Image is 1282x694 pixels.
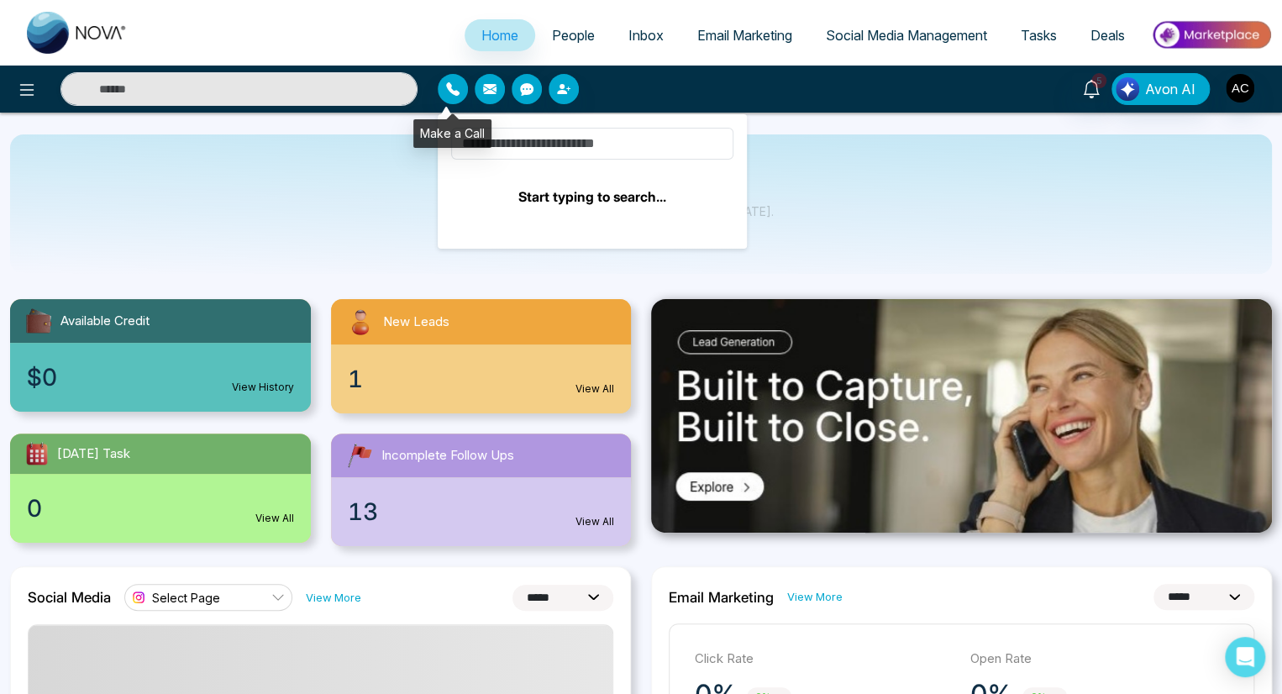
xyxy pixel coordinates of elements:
a: Inbox [612,19,680,51]
a: People [535,19,612,51]
a: View All [575,514,614,529]
a: Social Media Management [809,19,1004,51]
a: View More [787,589,843,605]
img: User Avatar [1226,74,1254,103]
p: Click Rate [695,649,954,669]
span: $0 [27,360,57,395]
img: availableCredit.svg [24,306,54,336]
span: Select Page [152,590,220,606]
span: 0 [27,491,42,526]
span: Incomplete Follow Ups [381,446,514,465]
span: New Leads [383,313,449,332]
img: newLeads.svg [344,306,376,338]
b: Start typing to search... [518,188,666,205]
a: New Leads1View All [321,299,642,413]
p: Open Rate [970,649,1229,669]
img: todayTask.svg [24,440,50,467]
span: [DATE] Task [57,444,130,464]
div: Make a Call [413,119,491,148]
span: Social Media Management [826,27,987,44]
span: 5 [1091,73,1106,88]
span: Avon AI [1145,79,1195,99]
a: Incomplete Follow Ups13View All [321,434,642,546]
a: Home [465,19,535,51]
span: 13 [348,494,378,529]
span: Home [481,27,518,44]
span: Tasks [1021,27,1057,44]
a: Tasks [1004,19,1074,51]
span: Deals [1090,27,1125,44]
h2: Social Media [28,589,111,606]
div: Open Intercom Messenger [1225,637,1265,677]
img: . [651,299,1272,533]
a: View All [575,381,614,397]
img: Lead Flow [1116,77,1139,101]
span: 1 [348,361,363,397]
a: Deals [1074,19,1142,51]
span: Inbox [628,27,664,44]
a: 5 [1071,73,1111,103]
span: Available Credit [60,312,150,331]
button: Avon AI [1111,73,1210,105]
img: Market-place.gif [1150,16,1272,54]
a: View History [232,380,294,395]
h2: Email Marketing [669,589,774,606]
span: Email Marketing [697,27,792,44]
img: followUps.svg [344,440,375,471]
img: instagram [130,589,147,606]
img: Nova CRM Logo [27,12,128,54]
a: View More [306,590,361,606]
a: Email Marketing [680,19,809,51]
span: People [552,27,595,44]
a: View All [255,511,294,526]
